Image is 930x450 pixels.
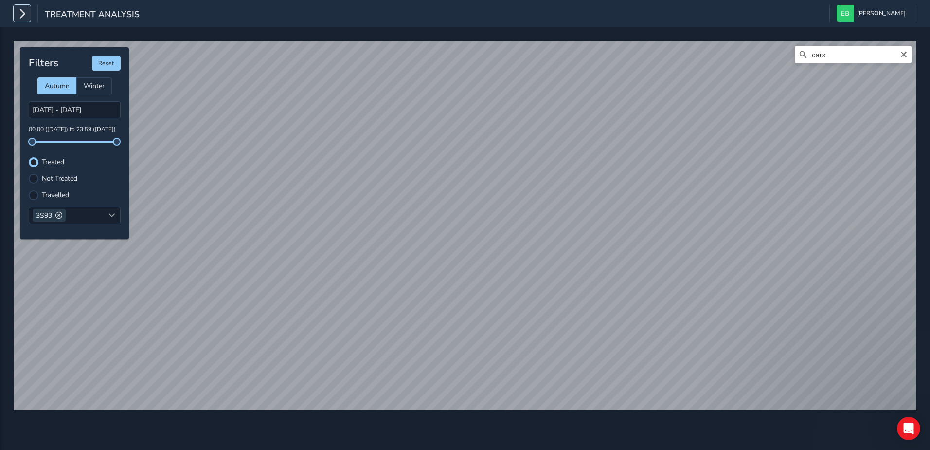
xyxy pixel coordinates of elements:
button: Reset [92,56,121,71]
label: Not Treated [42,175,77,182]
iframe: Intercom live chat [897,417,920,440]
span: Autumn [45,81,70,91]
label: Treated [42,159,64,166]
h4: Filters [29,57,58,69]
label: Travelled [42,192,69,199]
input: Search [795,46,912,63]
p: 00:00 ([DATE]) to 23:59 ([DATE]) [29,125,121,134]
button: [PERSON_NAME] [837,5,909,22]
span: Winter [84,81,105,91]
div: Autumn [37,77,76,94]
div: Winter [76,77,112,94]
span: [PERSON_NAME] [857,5,906,22]
button: Clear [900,49,908,58]
span: Treatment Analysis [45,8,140,22]
img: diamond-layout [837,5,854,22]
span: 3S93 [36,211,52,220]
canvas: Map [14,41,916,410]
